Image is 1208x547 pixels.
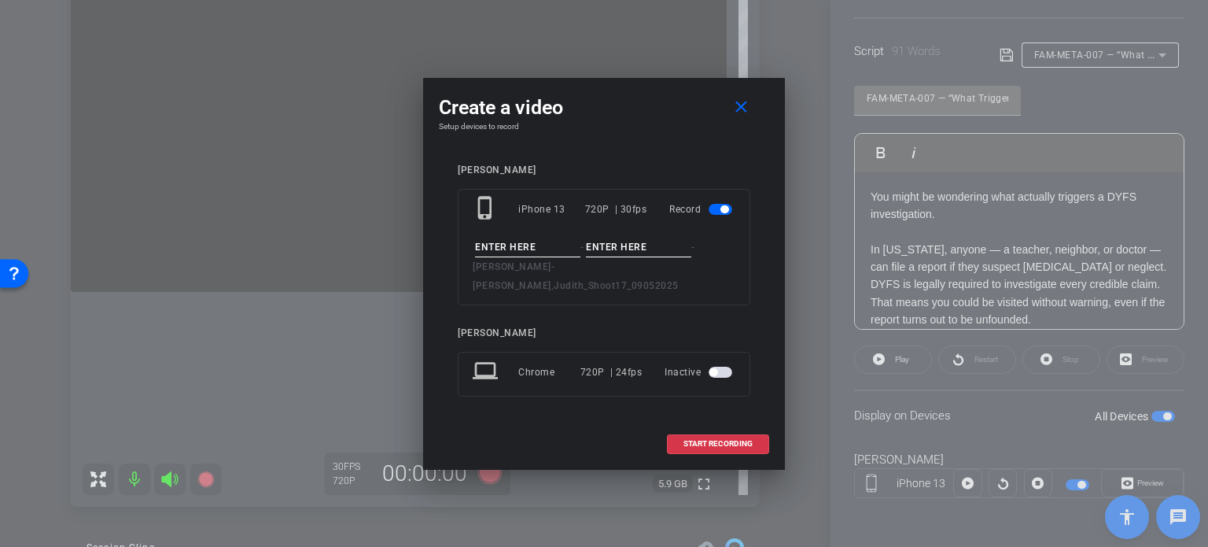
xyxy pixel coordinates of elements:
[551,261,555,272] span: -
[586,238,691,257] input: ENTER HERE
[667,434,769,454] button: START RECORDING
[473,195,501,224] mat-icon: phone_iphone
[665,358,735,386] div: Inactive
[518,358,580,386] div: Chrome
[691,242,695,253] span: -
[669,195,735,224] div: Record
[683,440,753,448] span: START RECORDING
[439,94,769,122] div: Create a video
[473,358,501,386] mat-icon: laptop
[518,195,585,224] div: iPhone 13
[458,327,750,339] div: [PERSON_NAME]
[473,280,679,291] span: [PERSON_NAME],Judith_Shoot17_09052025
[473,261,551,272] span: [PERSON_NAME]
[439,122,769,131] h4: Setup devices to record
[731,98,751,117] mat-icon: close
[458,164,750,176] div: [PERSON_NAME]
[585,195,647,224] div: 720P | 30fps
[580,358,643,386] div: 720P | 24fps
[580,242,584,253] span: -
[475,238,580,257] input: ENTER HERE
